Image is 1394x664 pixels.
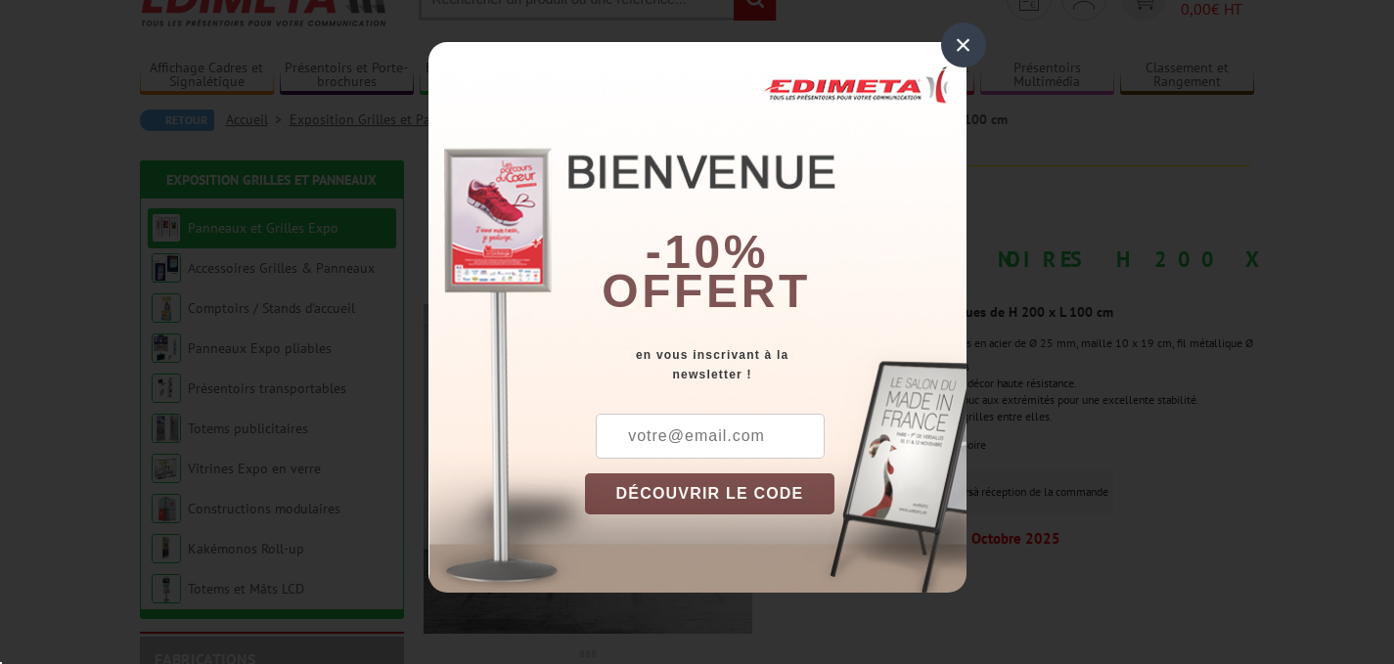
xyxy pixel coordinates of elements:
div: × [941,22,986,67]
b: -10% [646,226,769,278]
font: offert [602,265,811,317]
button: DÉCOUVRIR LE CODE [585,473,835,514]
input: votre@email.com [596,414,825,459]
div: en vous inscrivant à la newsletter ! [585,345,967,384]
